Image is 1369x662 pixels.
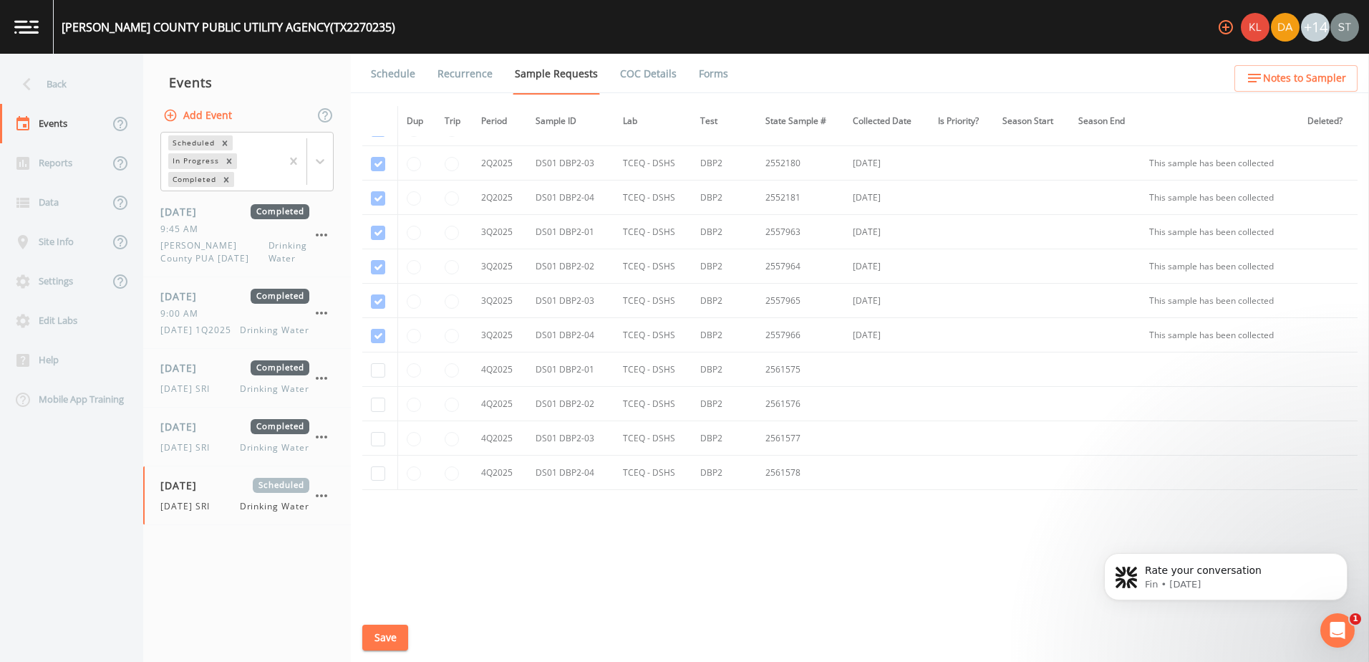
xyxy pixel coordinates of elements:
[527,215,614,249] td: DS01 DBP2-01
[1263,69,1346,87] span: Notes to Sampler
[160,239,269,265] span: [PERSON_NAME] County PUA [DATE]
[160,307,207,320] span: 9:00 AM
[844,181,929,215] td: [DATE]
[1070,106,1141,137] th: Season End
[160,223,207,236] span: 9:45 AM
[251,289,309,304] span: Completed
[143,277,351,349] a: [DATE]Completed9:00 AM[DATE] 1Q2025Drinking Water
[435,54,495,94] a: Recurrence
[253,478,309,493] span: Scheduled
[1301,13,1330,42] div: +14
[143,466,351,525] a: [DATE]Scheduled[DATE] SRIDrinking Water
[757,181,844,215] td: 2552181
[844,249,929,284] td: [DATE]
[614,181,692,215] td: TCEQ - DSHS
[62,19,395,36] div: [PERSON_NAME] COUNTY PUBLIC UTILITY AGENCY (TX2270235)
[1141,284,1299,318] td: This sample has been collected
[160,289,207,304] span: [DATE]
[692,181,758,215] td: DBP2
[160,324,239,337] span: [DATE] 1Q2025
[160,204,207,219] span: [DATE]
[473,284,527,318] td: 3Q2025
[143,64,351,100] div: Events
[251,204,309,219] span: Completed
[757,318,844,352] td: 2557966
[527,318,614,352] td: DS01 DBP2-04
[757,249,844,284] td: 2557964
[240,441,309,454] span: Drinking Water
[757,284,844,318] td: 2557965
[251,419,309,434] span: Completed
[757,421,844,456] td: 2561577
[473,352,527,387] td: 4Q2025
[692,456,758,490] td: DBP2
[527,146,614,181] td: DS01 DBP2-03
[436,106,473,137] th: Trip
[160,441,218,454] span: [DATE] SRI
[362,625,408,651] button: Save
[757,387,844,421] td: 2561576
[692,318,758,352] td: DBP2
[473,318,527,352] td: 3Q2025
[217,135,233,150] div: Remove Scheduled
[160,383,218,395] span: [DATE] SRI
[757,456,844,490] td: 2561578
[614,387,692,421] td: TCEQ - DSHS
[844,146,929,181] td: [DATE]
[473,106,527,137] th: Period
[1350,613,1361,625] span: 1
[614,421,692,456] td: TCEQ - DSHS
[1271,13,1300,42] img: a84961a0472e9debc750dd08a004988d
[697,54,730,94] a: Forms
[757,146,844,181] td: 2552180
[240,383,309,395] span: Drinking Water
[143,408,351,466] a: [DATE]Completed[DATE] SRIDrinking Water
[218,172,234,187] div: Remove Completed
[168,172,218,187] div: Completed
[527,181,614,215] td: DS01 DBP2-04
[692,352,758,387] td: DBP2
[618,54,679,94] a: COC Details
[692,249,758,284] td: DBP2
[1320,613,1355,648] iframe: Intercom live chat
[527,456,614,490] td: DS01 DBP2-04
[1241,13,1269,42] img: 9c4450d90d3b8045b2e5fa62e4f92659
[1141,215,1299,249] td: This sample has been collected
[692,215,758,249] td: DBP2
[1330,13,1359,42] img: 8315ae1e0460c39f28dd315f8b59d613
[1141,146,1299,181] td: This sample has been collected
[527,249,614,284] td: DS01 DBP2-02
[1141,181,1299,215] td: This sample has been collected
[527,421,614,456] td: DS01 DBP2-03
[527,106,614,137] th: Sample ID
[513,54,600,95] a: Sample Requests
[692,106,758,137] th: Test
[398,106,436,137] th: Dup
[527,284,614,318] td: DS01 DBP2-03
[614,352,692,387] td: TCEQ - DSHS
[692,284,758,318] td: DBP2
[929,106,994,137] th: Is Priority?
[168,153,221,168] div: In Progress
[160,102,238,129] button: Add Event
[692,421,758,456] td: DBP2
[473,421,527,456] td: 4Q2025
[269,239,310,265] span: Drinking Water
[240,500,309,513] span: Drinking Water
[143,349,351,408] a: [DATE]Completed[DATE] SRIDrinking Water
[473,181,527,215] td: 2Q2025
[369,54,417,94] a: Schedule
[1240,13,1270,42] div: Kler Teran
[1234,65,1358,92] button: Notes to Sampler
[757,215,844,249] td: 2557963
[692,387,758,421] td: DBP2
[240,324,309,337] span: Drinking Water
[473,146,527,181] td: 2Q2025
[614,249,692,284] td: TCEQ - DSHS
[844,284,929,318] td: [DATE]
[844,215,929,249] td: [DATE]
